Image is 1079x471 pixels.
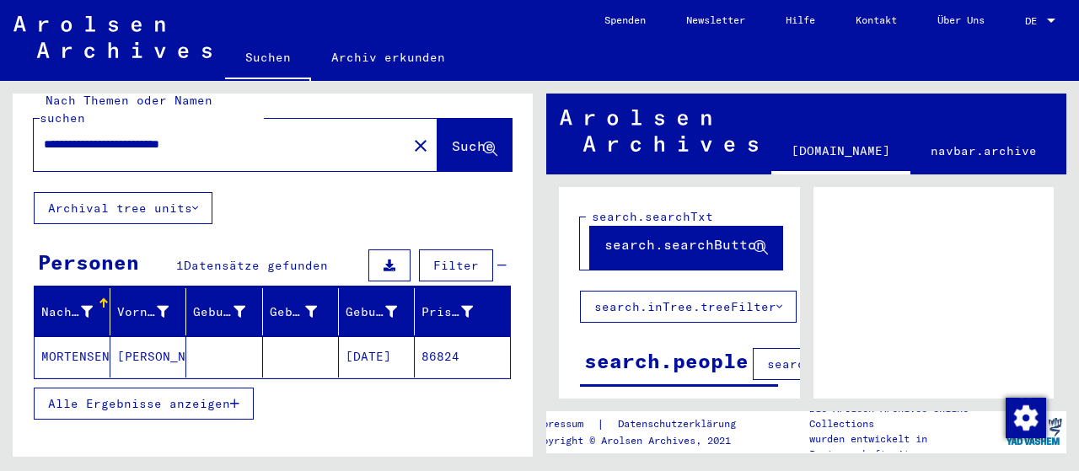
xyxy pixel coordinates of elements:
[35,336,110,377] mat-cell: MORTENSEN
[34,192,212,224] button: Archival tree units
[433,258,479,273] span: Filter
[421,303,473,321] div: Prisoner #
[339,288,415,335] mat-header-cell: Geburtsdatum
[411,136,431,156] mat-icon: close
[580,399,778,416] p: [DOMAIN_NAME]
[1006,398,1046,438] img: Zustimmung ändern
[117,303,169,321] div: Vorname
[452,137,494,154] span: Suche
[753,348,978,380] button: search.columnFilter.filter
[590,217,782,270] button: search.searchButton
[270,298,338,325] div: Geburt‏
[1025,15,1044,27] span: DE
[604,236,765,253] span: search.searchButton
[35,288,110,335] mat-header-cell: Nachname
[48,396,230,411] span: Alle Ergebnisse anzeigen
[184,258,328,273] span: Datensätze gefunden
[419,249,493,281] button: Filter
[771,131,910,174] a: [DOMAIN_NAME]
[530,433,756,448] p: Copyright © Arolsen Archives, 2021
[404,128,438,162] button: Clear
[38,247,139,277] div: Personen
[438,119,512,171] button: Suche
[592,209,713,224] mat-label: search.searchTxt
[415,288,510,335] mat-header-cell: Prisoner #
[584,345,749,376] div: search.people
[767,356,964,372] span: search.columnFilter.filter
[41,298,114,325] div: Nachname
[193,298,266,325] div: Geburtsname
[809,401,1001,431] p: Die Arolsen Archives Online-Collections
[530,415,756,433] div: |
[110,288,186,335] mat-header-cell: Vorname
[809,431,1001,462] p: wurden entwickelt in Partnerschaft mit
[1002,410,1066,452] img: yv_logo.png
[186,288,262,335] mat-header-cell: Geburtsname
[34,388,254,420] button: Alle Ergebnisse anzeigen
[225,37,311,81] a: Suchen
[560,110,758,152] img: Arolsen_neg.svg
[421,298,494,325] div: Prisoner #
[910,131,1057,171] a: navbar.archive
[110,336,186,377] mat-cell: [PERSON_NAME]
[193,303,244,321] div: Geburtsname
[311,37,465,78] a: Archiv erkunden
[604,415,756,433] a: Datenschutzerklärung
[530,415,597,433] a: Impressum
[176,258,184,273] span: 1
[270,303,317,321] div: Geburt‏
[263,288,339,335] mat-header-cell: Geburt‏
[41,303,93,321] div: Nachname
[346,303,397,321] div: Geburtsdatum
[415,336,510,377] mat-cell: 86824
[339,336,415,377] mat-cell: [DATE]
[13,16,212,58] img: Arolsen_neg.svg
[346,298,418,325] div: Geburtsdatum
[580,291,797,323] button: search.inTree.treeFilter
[117,298,190,325] div: Vorname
